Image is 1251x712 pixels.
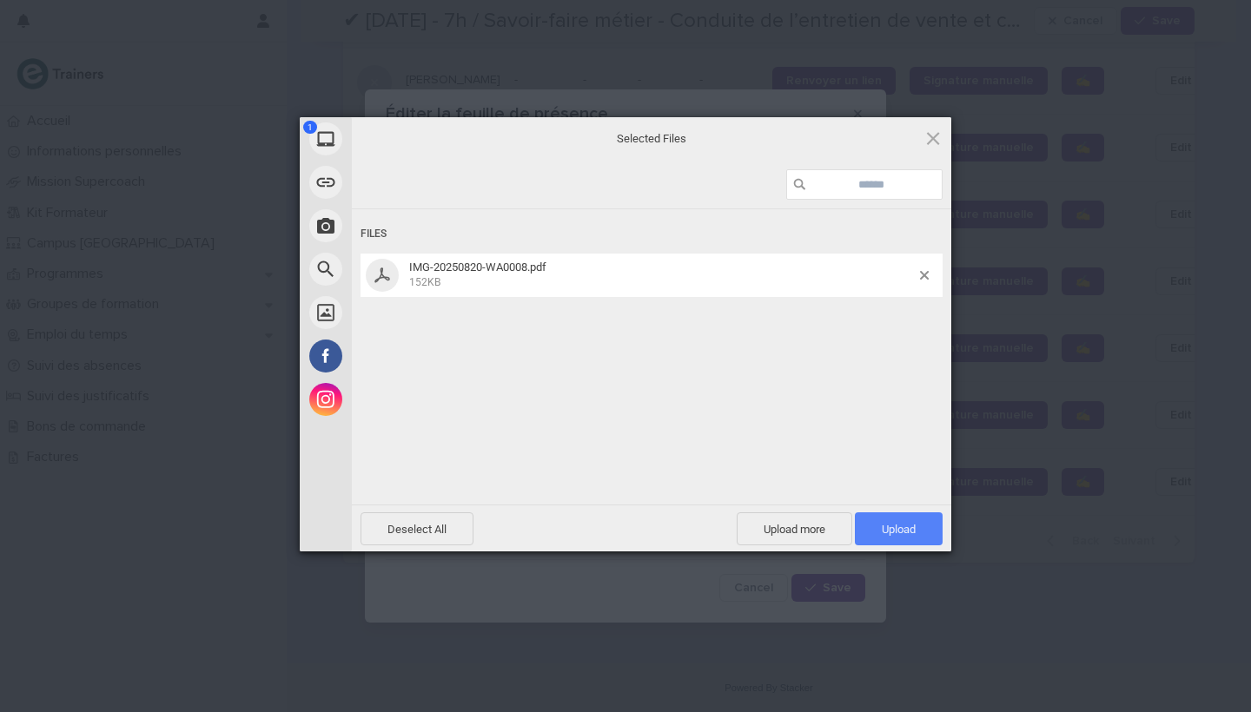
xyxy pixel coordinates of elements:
[409,276,440,288] span: 152KB
[404,260,920,289] span: IMG-20250820-WA0008.pdf
[300,378,508,421] div: Instagram
[300,334,508,378] div: Facebook
[303,121,317,134] span: 1
[361,218,943,250] div: Files
[300,247,508,291] div: Web Search
[300,117,508,161] div: My Device
[923,129,943,148] span: Click here or hit ESC to close picker
[300,291,508,334] div: Unsplash
[409,260,546,274] span: IMG-20250820-WA0008.pdf
[478,131,825,147] span: Selected Files
[300,204,508,247] div: Take Photo
[882,523,916,536] span: Upload
[855,512,943,545] span: Upload
[737,512,852,545] span: Upload more
[300,161,508,204] div: Link (URL)
[361,512,473,545] span: Deselect All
